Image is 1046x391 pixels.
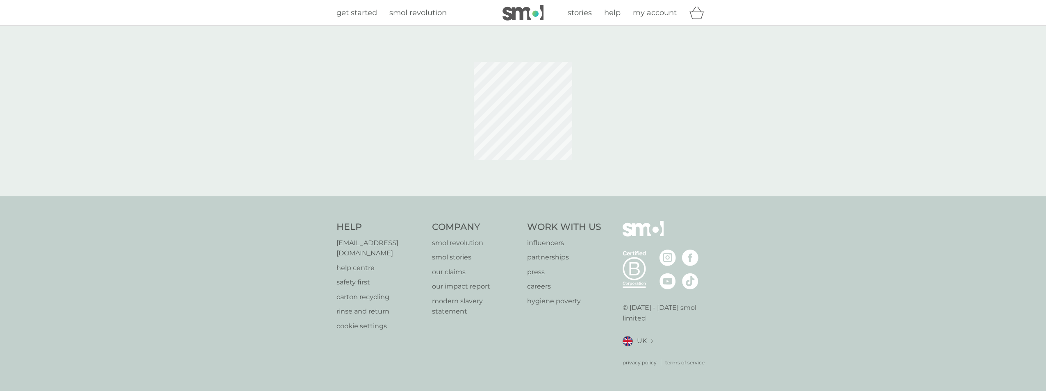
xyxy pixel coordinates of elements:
a: [EMAIL_ADDRESS][DOMAIN_NAME] [337,238,424,259]
img: UK flag [623,336,633,346]
img: smol [503,5,543,20]
span: my account [633,8,677,17]
p: © [DATE] - [DATE] smol limited [623,302,710,323]
h4: Company [432,221,519,234]
a: smol revolution [389,7,447,19]
img: visit the smol Tiktok page [682,273,698,289]
img: smol [623,221,664,249]
a: rinse and return [337,306,424,317]
a: safety first [337,277,424,288]
a: privacy policy [623,359,657,366]
a: help [604,7,621,19]
a: my account [633,7,677,19]
img: visit the smol Youtube page [659,273,676,289]
a: help centre [337,263,424,273]
a: our claims [432,267,519,277]
span: help [604,8,621,17]
a: stories [568,7,592,19]
span: UK [637,336,647,346]
span: stories [568,8,592,17]
a: get started [337,7,377,19]
img: visit the smol Instagram page [659,250,676,266]
a: our impact report [432,281,519,292]
a: influencers [527,238,601,248]
a: hygiene poverty [527,296,601,307]
h4: Help [337,221,424,234]
div: basket [689,5,709,21]
a: partnerships [527,252,601,263]
a: cookie settings [337,321,424,332]
a: terms of service [665,359,705,366]
span: get started [337,8,377,17]
img: select a new location [651,339,653,343]
img: visit the smol Facebook page [682,250,698,266]
h4: Work With Us [527,221,601,234]
a: smol revolution [432,238,519,248]
a: carton recycling [337,292,424,302]
span: smol revolution [389,8,447,17]
a: press [527,267,601,277]
a: careers [527,281,601,292]
a: smol stories [432,252,519,263]
a: modern slavery statement [432,296,519,317]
